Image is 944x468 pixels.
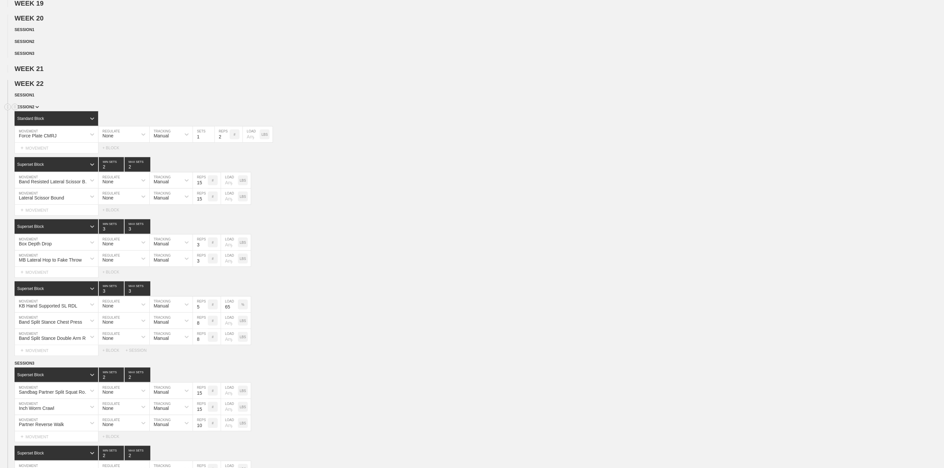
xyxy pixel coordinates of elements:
[125,157,150,172] input: None
[234,133,236,136] p: #
[102,146,126,150] div: + BLOCK
[15,431,98,442] div: MOVEMENT
[102,133,113,138] div: None
[240,179,246,182] p: LBS
[19,241,52,246] div: Box Depth Drop
[126,348,152,353] div: + SESSION
[154,389,169,395] div: Manual
[102,241,113,246] div: None
[102,319,113,325] div: None
[212,303,214,306] p: #
[15,345,98,356] div: MOVEMENT
[15,65,44,72] span: WEEK 21
[102,406,113,411] div: None
[125,368,150,382] input: None
[212,179,214,182] p: #
[125,281,150,296] input: None
[19,257,82,263] div: MB Lateral Hop to Fake Throw
[240,195,246,198] p: LBS
[15,15,44,22] span: WEEK 20
[19,406,54,411] div: Inch Worm Crawl
[15,51,34,56] span: SESSION 3
[212,319,214,323] p: #
[17,116,44,121] div: Standard Block
[240,257,246,261] p: LBS
[125,219,150,234] input: None
[221,234,238,250] input: Any
[20,145,23,151] span: +
[212,195,214,198] p: #
[35,106,39,108] img: carrot_down.png
[17,224,44,229] div: Superset Block
[221,313,238,329] input: Any
[154,422,169,427] div: Manual
[102,195,113,200] div: None
[242,303,245,306] p: %
[19,133,57,138] div: Force Plate CMRJ
[15,361,34,366] span: SESSION 3
[15,143,98,154] div: MOVEMENT
[20,347,23,353] span: +
[102,422,113,427] div: None
[240,319,246,323] p: LBS
[212,335,214,339] p: #
[240,335,246,339] p: LBS
[15,80,44,87] span: WEEK 22
[20,434,23,439] span: +
[19,319,82,325] div: Band Split Stance Chest Press
[15,27,34,32] span: SESSION 1
[221,251,238,267] input: Any
[154,133,169,138] div: Manual
[262,133,268,136] p: LBS
[221,189,238,204] input: Any
[154,257,169,263] div: Manual
[19,303,77,308] div: KB Hand Supported SL RDL
[240,241,246,244] p: LBS
[102,208,126,212] div: + BLOCK
[154,179,169,184] div: Manual
[212,257,214,261] p: #
[19,195,64,200] div: Lateral Scissor Bound
[102,348,126,353] div: + BLOCK
[125,446,150,460] input: None
[17,373,44,377] div: Superset Block
[911,436,944,468] iframe: Chat Widget
[20,207,23,213] span: +
[240,389,246,393] p: LBS
[212,421,214,425] p: #
[221,172,238,188] input: Any
[102,336,113,341] div: None
[243,126,260,142] input: Any
[19,179,91,184] div: Band Resisted Lateral Scissor Bound
[240,405,246,409] p: LBS
[20,269,23,275] span: +
[154,319,169,325] div: Manual
[212,405,214,409] p: #
[154,195,169,200] div: Manual
[212,241,214,244] p: #
[15,39,34,44] span: SESSION 2
[102,303,113,308] div: None
[154,406,169,411] div: Manual
[19,389,91,395] div: Sandbag Partner Split Squat Rotational Handoff
[221,329,238,345] input: Any
[15,267,98,278] div: MOVEMENT
[102,434,126,439] div: + BLOCK
[102,389,113,395] div: None
[154,241,169,246] div: Manual
[154,303,169,308] div: Manual
[102,179,113,184] div: None
[15,105,39,109] span: SESSION 2
[102,270,126,274] div: + BLOCK
[17,451,44,455] div: Superset Block
[221,399,238,415] input: Any
[221,383,238,399] input: Any
[17,162,44,167] div: Superset Block
[154,336,169,341] div: Manual
[19,336,91,341] div: Band Split Stance Double Arm Row
[240,421,246,425] p: LBS
[15,205,98,216] div: MOVEMENT
[15,93,34,97] span: SESSION 1
[221,297,238,312] input: Any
